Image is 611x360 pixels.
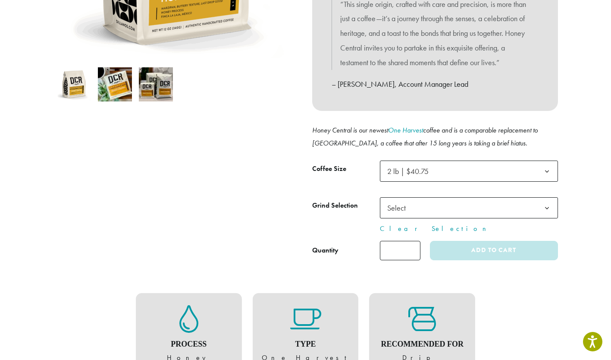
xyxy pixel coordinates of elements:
img: Honey Central [57,67,91,101]
h4: Recommended For [378,340,467,349]
img: Honey Central - Image 2 [98,67,132,101]
p: – [PERSON_NAME], Account Manager Lead [332,77,539,92]
label: Coffee Size [312,163,380,175]
span: 2 lb | $40.75 [384,163,437,180]
a: Clear Selection [380,224,558,234]
i: Honey Central is our newest coffee and is a comparable replacement to [GEOGRAPHIC_DATA], a coffee... [312,126,538,148]
h4: Process [144,340,233,349]
span: Select [380,197,558,218]
h4: Type [261,340,350,349]
label: Grind Selection [312,199,380,212]
a: One Harvest [388,126,423,135]
img: Honey Central - Image 3 [139,67,173,101]
button: Add to cart [430,241,558,260]
span: 2 lb | $40.75 [387,166,429,176]
div: Quantity [312,245,338,256]
input: Product quantity [380,241,420,260]
span: 2 lb | $40.75 [380,161,558,182]
span: Select [384,199,414,216]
